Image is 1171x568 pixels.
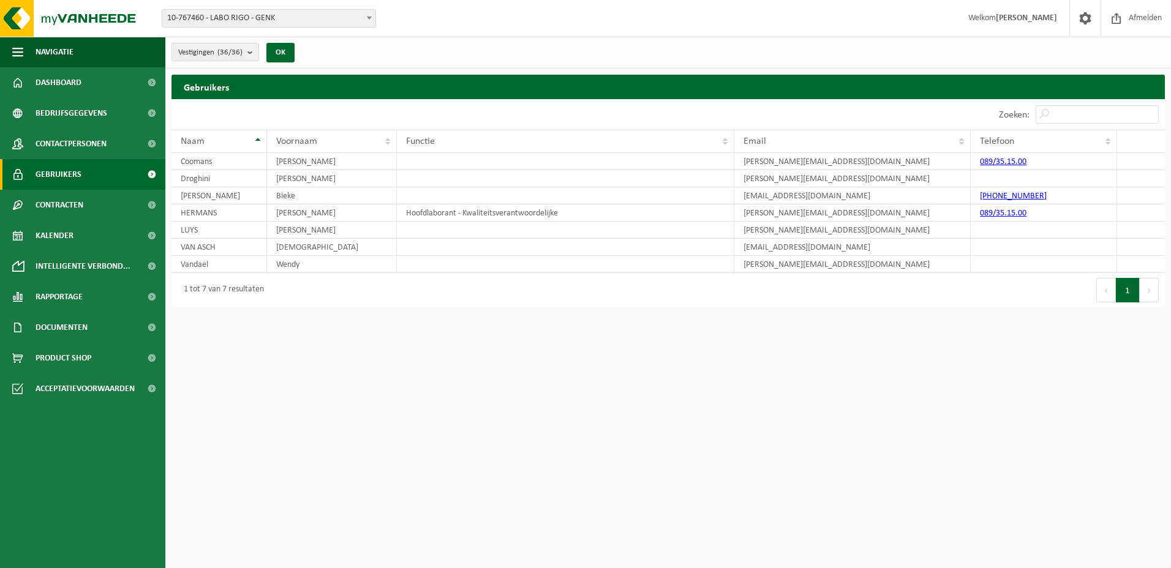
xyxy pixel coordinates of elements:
[267,170,397,187] td: [PERSON_NAME]
[734,187,971,204] td: [EMAIL_ADDRESS][DOMAIN_NAME]
[734,204,971,222] td: [PERSON_NAME][EMAIL_ADDRESS][DOMAIN_NAME]
[267,187,397,204] td: Bieke
[734,239,971,256] td: [EMAIL_ADDRESS][DOMAIN_NAME]
[36,282,83,312] span: Rapportage
[406,136,435,146] span: Functie
[217,48,243,56] count: (36/36)
[276,136,317,146] span: Voornaam
[162,9,376,28] span: 10-767460 - LABO RIGO - GENK
[36,190,83,220] span: Contracten
[171,153,267,170] td: Coomans
[36,312,88,343] span: Documenten
[980,209,1026,218] a: 089/35.15.00
[36,129,107,159] span: Contactpersonen
[36,220,73,251] span: Kalender
[171,170,267,187] td: Droghini
[171,222,267,239] td: LUYS
[171,75,1165,99] h2: Gebruikers
[267,239,397,256] td: [DEMOGRAPHIC_DATA]
[171,256,267,273] td: Vandael
[181,136,205,146] span: Naam
[178,43,243,62] span: Vestigingen
[171,204,267,222] td: HERMANS
[171,239,267,256] td: VAN ASCH
[171,43,259,61] button: Vestigingen(36/36)
[1116,278,1140,302] button: 1
[734,222,971,239] td: [PERSON_NAME][EMAIL_ADDRESS][DOMAIN_NAME]
[1096,278,1116,302] button: Previous
[734,256,971,273] td: [PERSON_NAME][EMAIL_ADDRESS][DOMAIN_NAME]
[36,37,73,67] span: Navigatie
[1140,278,1159,302] button: Next
[734,170,971,187] td: [PERSON_NAME][EMAIL_ADDRESS][DOMAIN_NAME]
[36,67,81,98] span: Dashboard
[266,43,295,62] button: OK
[397,204,734,222] td: Hoofdlaborant - Kwaliteitsverantwoordelijke
[162,10,375,27] span: 10-767460 - LABO RIGO - GENK
[980,157,1026,166] a: 089/35.15.00
[980,192,1047,201] a: [PHONE_NUMBER]
[36,373,135,404] span: Acceptatievoorwaarden
[980,136,1014,146] span: Telefoon
[178,279,264,301] div: 1 tot 7 van 7 resultaten
[267,256,397,273] td: Wendy
[36,343,91,373] span: Product Shop
[996,13,1057,23] strong: [PERSON_NAME]
[999,110,1030,120] label: Zoeken:
[267,204,397,222] td: [PERSON_NAME]
[267,222,397,239] td: [PERSON_NAME]
[744,136,766,146] span: Email
[267,153,397,170] td: [PERSON_NAME]
[734,153,971,170] td: [PERSON_NAME][EMAIL_ADDRESS][DOMAIN_NAME]
[171,187,267,204] td: [PERSON_NAME]
[36,251,130,282] span: Intelligente verbond...
[36,98,107,129] span: Bedrijfsgegevens
[36,159,81,190] span: Gebruikers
